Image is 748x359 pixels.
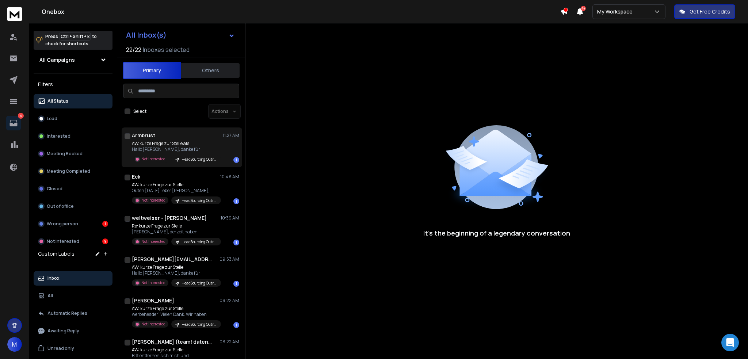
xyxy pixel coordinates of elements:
[690,8,730,15] p: Get Free Credits
[233,281,239,287] div: 1
[141,321,165,327] p: Not Interested
[181,62,240,79] button: Others
[38,250,75,257] h3: Custom Labels
[182,280,217,286] p: HeadSourcing Outreach erste Kampagne
[34,182,112,196] button: Closed
[133,108,146,114] label: Select
[132,188,220,194] p: Guten [DATE] lieber [PERSON_NAME],
[47,238,79,244] p: Not Interested
[34,289,112,303] button: All
[721,334,739,351] div: Open Intercom Messenger
[182,322,217,327] p: HeadSourcing Outreach erste Kampagne
[132,214,207,222] h1: weltweiser - [PERSON_NAME]
[47,203,74,209] p: Out of office
[132,264,220,270] p: AW: kurze Frage zur Stelle
[132,141,220,146] p: AW:kurze Frage zur Stelle als
[182,239,217,245] p: HeadSourcing Outreach erste Kampagne
[581,6,586,11] span: 44
[34,129,112,144] button: Interested
[132,229,220,235] p: [PERSON_NAME], derzeit haben
[47,221,78,227] p: Wrong person
[126,31,167,39] h1: All Inbox(s)
[233,198,239,204] div: 1
[34,146,112,161] button: Meeting Booked
[143,45,190,54] h3: Inboxes selected
[34,324,112,338] button: Awaiting Reply
[47,293,53,299] p: All
[132,132,155,139] h1: Armbrust
[34,79,112,89] h3: Filters
[47,186,62,192] p: Closed
[47,328,79,334] p: Awaiting Reply
[123,62,181,79] button: Primary
[182,198,217,203] p: HeadSourcing Outreach erste Kampagne
[42,7,560,16] h1: Onebox
[132,256,212,263] h1: [PERSON_NAME][EMAIL_ADDRESS][DOMAIN_NAME]
[141,198,165,203] p: Not Interested
[7,337,22,352] button: M
[132,347,220,353] p: AW: kurze Frage zur Stelle
[126,45,141,54] span: 22 / 22
[47,168,90,174] p: Meeting Completed
[132,270,220,276] p: Hallo [PERSON_NAME], danke für
[132,306,220,312] p: AW: kurze Frage zur Stelle
[47,98,68,104] p: All Status
[220,339,239,345] p: 08:22 AM
[34,199,112,214] button: Out of office
[47,116,57,122] p: Lead
[47,133,70,139] p: Interested
[132,173,140,180] h1: Eck
[233,240,239,245] div: 1
[132,297,174,304] h1: [PERSON_NAME]
[34,164,112,179] button: Meeting Completed
[674,4,735,19] button: Get Free Credits
[132,338,212,345] h1: [PERSON_NAME] (team! datentechnik GmbH & Co. KG)
[132,223,220,229] p: Re: kurze Frage zur Stelle
[34,111,112,126] button: Lead
[141,156,165,162] p: Not Interested
[141,280,165,286] p: Not Interested
[34,217,112,231] button: Wrong person1
[120,28,241,42] button: All Inbox(s)
[233,322,239,328] div: 1
[47,275,60,281] p: Inbox
[102,221,108,227] div: 1
[47,345,74,351] p: Unread only
[182,157,217,162] p: HeadSourcing Outreach erste Kampagne
[141,239,165,244] p: Not Interested
[132,312,220,317] p: werbeheader1 Vielen Dank. Wir haben
[220,174,239,180] p: 10:48 AM
[220,256,239,262] p: 09:53 AM
[34,341,112,356] button: Unread only
[39,56,75,64] h1: All Campaigns
[60,32,91,41] span: Ctrl + Shift + k
[34,53,112,67] button: All Campaigns
[18,113,24,119] p: 10
[45,33,97,47] p: Press to check for shortcuts.
[34,234,112,249] button: Not Interested9
[132,146,220,152] p: Hallo [PERSON_NAME], danke für
[220,298,239,303] p: 09:22 AM
[132,182,220,188] p: AW: kurze Frage zur Stelle
[233,157,239,163] div: 1
[7,7,22,21] img: logo
[132,353,220,359] p: Bitt entfernen sich mich und
[47,151,83,157] p: Meeting Booked
[223,133,239,138] p: 11:27 AM
[34,94,112,108] button: All Status
[221,215,239,221] p: 10:39 AM
[102,238,108,244] div: 9
[6,116,21,130] a: 10
[423,228,570,238] p: It’s the beginning of a legendary conversation
[597,8,636,15] p: My Workspace
[34,306,112,321] button: Automatic Replies
[47,310,87,316] p: Automatic Replies
[34,271,112,286] button: Inbox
